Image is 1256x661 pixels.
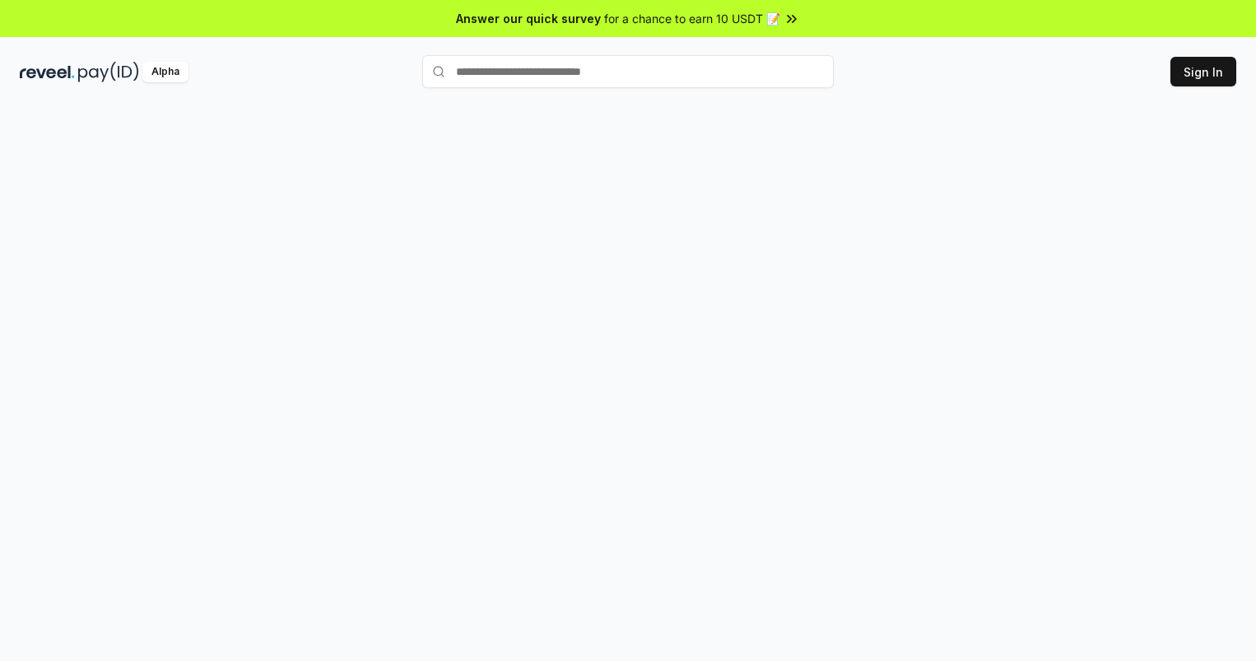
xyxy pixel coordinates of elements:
img: pay_id [78,62,139,82]
img: reveel_dark [20,62,75,82]
button: Sign In [1170,57,1236,86]
span: for a chance to earn 10 USDT 📝 [604,10,780,27]
span: Answer our quick survey [456,10,601,27]
div: Alpha [142,62,188,82]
